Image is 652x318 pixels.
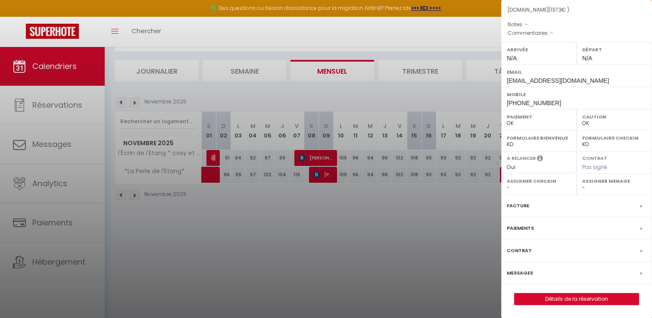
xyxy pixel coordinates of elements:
[582,45,646,54] label: Départ
[507,224,534,233] label: Paiements
[507,90,646,99] label: Mobile
[550,29,553,37] span: -
[508,29,646,37] p: Commentaires :
[507,100,561,106] span: [PHONE_NUMBER]
[507,201,529,210] label: Facture
[508,6,646,14] div: [DOMAIN_NAME]
[582,112,646,121] label: Caution
[582,55,592,62] span: N/A
[582,177,646,185] label: Assigner Menage
[525,21,528,28] span: -
[507,112,571,121] label: Paiement
[507,134,571,142] label: Formulaire Bienvenue
[507,68,646,76] label: Email
[582,163,607,171] span: Pas signé
[507,45,571,54] label: Arrivée
[507,55,517,62] span: N/A
[507,246,532,255] label: Contrat
[582,134,646,142] label: Formulaire Checkin
[551,6,562,13] span: 137.3
[507,77,609,84] span: [EMAIL_ADDRESS][DOMAIN_NAME]
[507,177,571,185] label: Assigner Checkin
[507,155,536,162] label: A relancer
[507,268,533,277] label: Messages
[582,155,607,160] label: Contrat
[515,293,639,305] a: Détails de la réservation
[508,20,646,29] p: Notes :
[549,6,569,13] span: ( € )
[537,155,543,164] i: Sélectionner OUI si vous souhaiter envoyer les séquences de messages post-checkout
